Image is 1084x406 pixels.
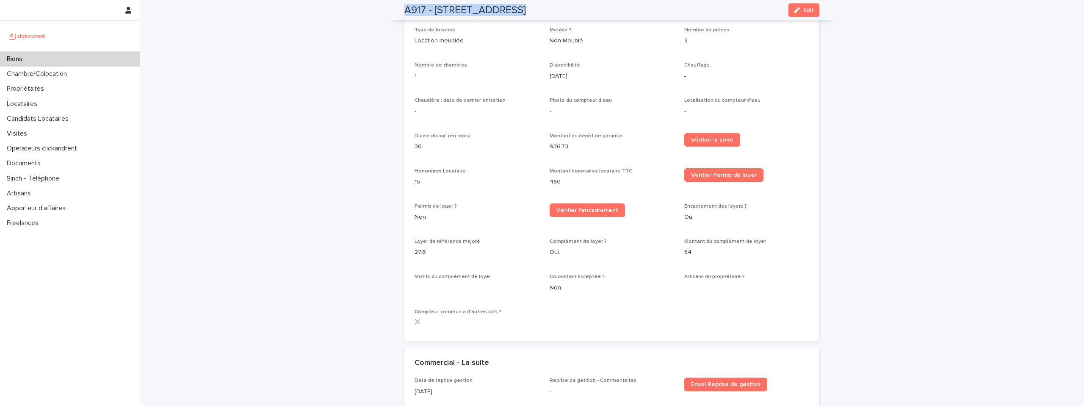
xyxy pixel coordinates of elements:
[3,85,51,93] p: Propriétaires
[550,36,675,45] p: Non Meublé
[415,142,539,151] p: 36
[3,145,84,153] p: Operateurs clickandrent
[415,213,539,222] p: Non
[684,274,745,279] span: Artisans du propriétaire ?
[550,107,675,116] p: -
[3,100,44,108] p: Locataires
[415,239,480,244] span: Loyer de référence majoré
[3,204,72,212] p: Apporteur d'affaires
[415,107,539,116] p: -
[550,274,605,279] span: Colocation acceptée ?
[415,98,506,103] span: Chaudière : date de dernier entretien
[684,378,767,391] a: Envoi Reprise de gestion
[788,3,819,17] button: Edit
[3,55,29,63] p: Biens
[684,213,809,222] p: Oui
[415,274,491,279] span: Motifs du complément de loyer
[415,36,539,45] p: Location meublée
[415,63,467,68] span: Nombre de chambres
[3,219,45,227] p: Freelances
[691,381,760,387] span: Envoi Reprise de gestion
[684,36,809,45] p: 2
[415,284,539,292] p: -
[684,72,809,81] p: -
[550,72,675,81] p: [DATE]
[684,248,809,257] p: 54
[550,98,612,103] span: Photo du compteur d'eau
[415,248,539,257] p: 27.6
[691,137,733,143] span: Vérifier la zone
[803,7,814,13] span: Edit
[415,378,473,383] span: Date de reprise gestion
[550,239,607,244] span: Complément de loyer ?
[3,130,34,138] p: Visites
[550,169,632,174] span: Montant honoraires locataire TTC
[550,203,625,217] a: Vérifier l'encadrement
[415,359,489,368] h2: Commercial - La suite
[684,28,729,33] span: Nombre de pièces
[415,309,501,314] span: Compteur commun à d'autres lots ?
[415,28,456,33] span: Type de location
[684,98,760,103] span: Localisation du compteur d'eau
[3,159,47,167] p: Documents
[550,248,675,257] p: Oui
[684,284,809,292] p: -
[415,133,471,139] span: Durée du bail (en mois)
[415,387,539,396] p: [DATE]
[415,169,466,174] span: Honoraires Locataire
[550,133,623,139] span: Montant du dépôt de garantie
[684,239,766,244] span: Montant du complément de loyer
[3,189,38,197] p: Artisans
[404,4,526,17] h2: A917 - [STREET_ADDRESS]
[691,172,757,178] span: Vérifier Permis de louer
[550,378,636,383] span: Reprise de gestion - Commentaires
[415,72,539,81] p: 1
[684,204,747,209] span: Encadrement des loyers ?
[3,115,75,123] p: Candidats Locataires
[550,387,675,396] p: -
[684,107,809,116] p: -
[550,178,675,186] p: 480
[3,175,66,183] p: Sinch - Téléphone
[550,142,675,151] p: 936.73
[684,133,740,147] a: Vérifier la zone
[415,204,457,209] span: Permis de louer ?
[550,284,675,292] p: Non
[550,63,580,68] span: Disponibilité
[684,168,763,182] a: Vérifier Permis de louer
[550,28,572,33] span: Meublé ?
[3,70,74,78] p: Chambre/Colocation
[7,28,48,44] img: UCB0brd3T0yccxBKYDjQ
[684,63,710,68] span: Chauffage
[415,178,539,186] p: 15
[556,207,618,213] span: Vérifier l'encadrement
